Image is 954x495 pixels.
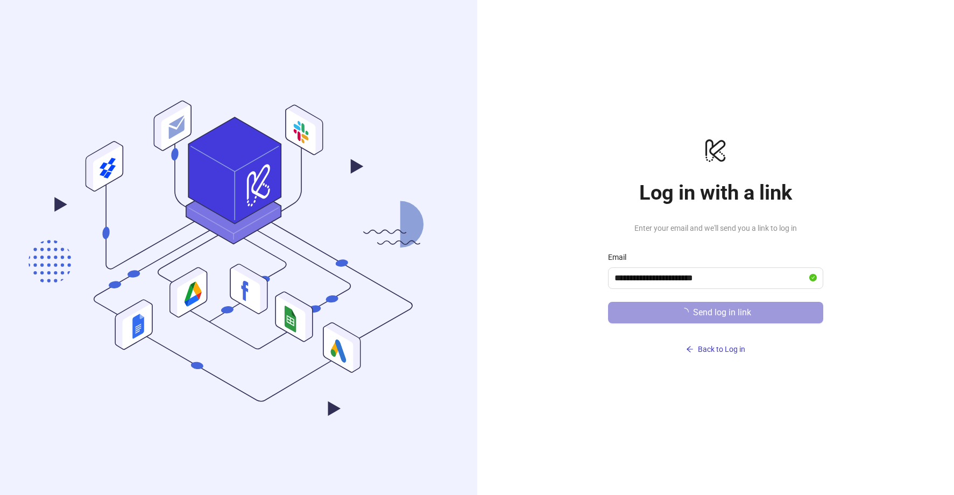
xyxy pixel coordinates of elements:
[614,272,807,285] input: Email
[693,308,751,317] span: Send log in link
[679,306,690,318] span: loading
[608,251,633,263] label: Email
[608,222,823,234] span: Enter your email and we'll send you a link to log in
[608,302,823,323] button: Send log in link
[698,345,745,353] span: Back to Log in
[608,323,823,358] a: Back to Log in
[608,341,823,358] button: Back to Log in
[686,345,694,353] span: arrow-left
[608,180,823,205] h1: Log in with a link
